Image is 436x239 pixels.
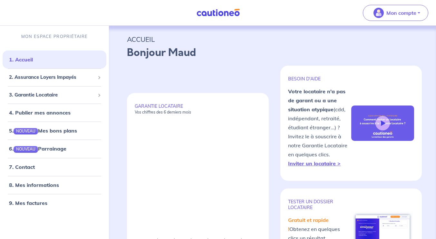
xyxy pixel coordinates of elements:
div: 7. Contact [3,161,106,173]
em: Vos chiffres des 6 derniers mois [135,110,191,115]
a: 5.NOUVEAUMes bons plans [9,127,77,134]
img: illu_account_valid_menu.svg [373,8,384,18]
a: 4. Publier mes annonces [9,109,71,116]
div: 6.NOUVEAUParrainage [3,142,106,155]
span: 3. Garantie Locataire [9,91,95,99]
div: 1. Accueil [3,53,106,66]
a: 8. Mes informations [9,182,59,188]
a: Inviter un locataire > [288,160,341,167]
a: 1. Accueil [9,56,33,63]
p: MON ESPACE PROPRIÉTAIRE [21,33,88,40]
em: Gratuit et rapide ! [288,217,329,232]
a: 9. Mes factures [9,200,47,206]
p: (cdd, indépendant, retraité, étudiant étranger...) ? Invitez le à souscrire à notre Garantie Loca... [288,87,351,168]
div: 9. Mes factures [3,197,106,209]
a: 6.NOUVEAUParrainage [9,145,66,152]
p: Mon compte [386,9,416,17]
div: 3. Garantie Locataire [3,89,106,101]
div: 4. Publier mes annonces [3,106,106,119]
p: ACCUEIL [127,33,418,45]
a: 7. Contact [9,164,35,170]
p: TESTER un dossier locataire [288,199,351,210]
div: 5.NOUVEAUMes bons plans [3,124,106,137]
p: GARANTIE LOCATAIRE [135,103,261,115]
strong: Votre locataire n'a pas de garant ou a une situation atypique [288,88,345,113]
span: 2. Assurance Loyers Impayés [9,74,95,81]
img: video-gli-new-none.jpg [351,106,414,141]
p: BESOIN D'AIDE [288,76,351,82]
div: 8. Mes informations [3,179,106,191]
p: Bonjour Maud [127,45,418,60]
img: Cautioneo [194,9,242,17]
div: 2. Assurance Loyers Impayés [3,71,106,84]
button: illu_account_valid_menu.svgMon compte [363,5,428,21]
